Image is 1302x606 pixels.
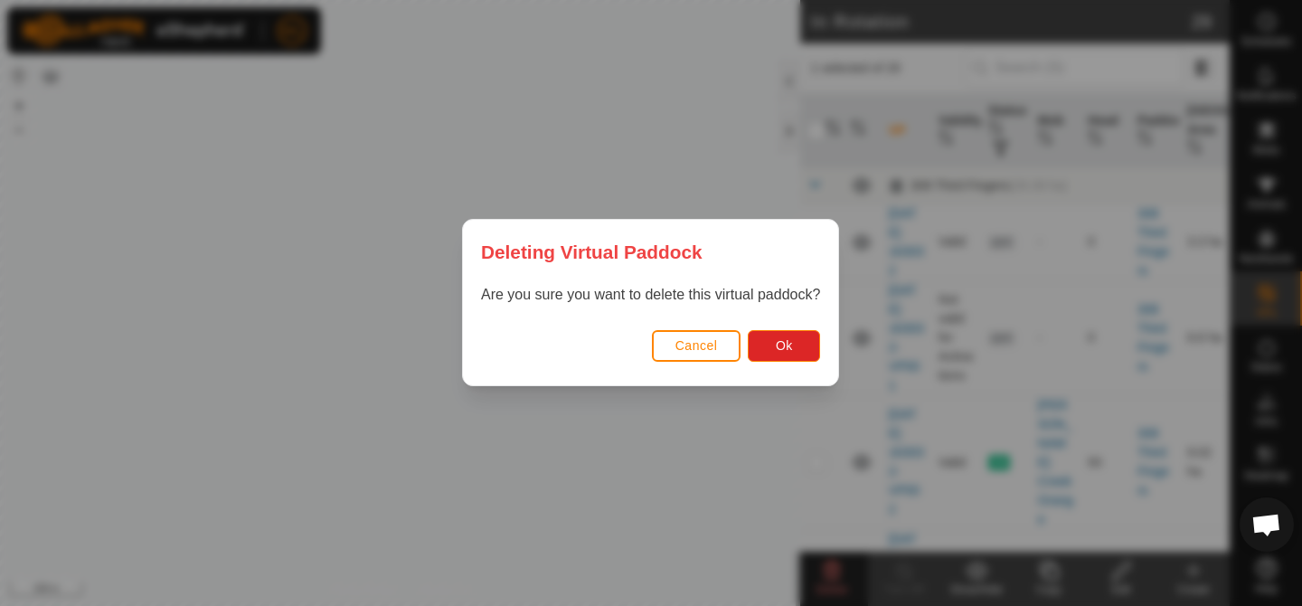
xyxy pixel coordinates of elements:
[652,330,741,362] button: Cancel
[749,330,821,362] button: Ok
[675,339,718,354] span: Cancel
[1240,497,1294,552] a: Open chat
[776,339,793,354] span: Ok
[481,238,703,266] span: Deleting Virtual Paddock
[481,285,820,307] p: Are you sure you want to delete this virtual paddock?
